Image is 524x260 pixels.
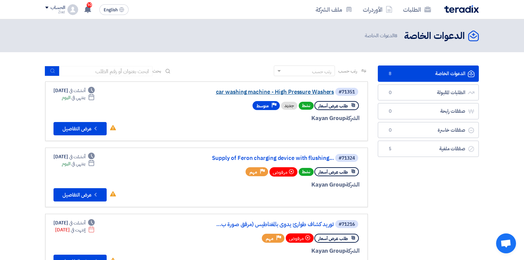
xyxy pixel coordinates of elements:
span: الشركة [346,247,360,255]
div: رتب حسب [312,68,331,75]
span: 8 [394,32,397,39]
div: اليوم [62,94,95,101]
div: Ziad [45,10,65,14]
span: أنشئت في [69,87,85,94]
span: 0 [386,89,394,96]
span: أنشئت في [69,153,85,160]
span: نشط [299,168,314,176]
span: ينتهي في [71,160,85,167]
span: مهم [250,169,257,175]
span: الدعوات الخاصة [365,32,399,40]
span: أنشئت في [69,219,85,226]
span: 0 [386,108,394,115]
a: الطلبات المقبولة0 [378,84,479,101]
span: طلب عرض أسعار [318,235,348,242]
span: طلب عرض أسعار [318,169,348,175]
div: Kayan Group [200,247,360,255]
a: الدعوات الخاصة8 [378,65,479,82]
div: مرفوض [286,233,314,243]
span: 8 [386,70,394,77]
button: English [99,4,129,15]
span: 0 [386,127,394,134]
a: الأوردرات [358,2,398,17]
img: Teradix logo [444,5,479,13]
div: مرفوض [269,167,297,177]
input: ابحث بعنوان أو رقم الطلب [59,66,153,76]
h2: الدعوات الخاصة [404,30,465,43]
div: #71324 [339,156,355,161]
a: صفقات ملغية5 [378,141,479,157]
div: الحساب [51,5,65,11]
a: صفقات خاسرة0 [378,122,479,138]
div: اليوم [62,160,95,167]
a: صفقات رابحة0 [378,103,479,119]
div: Kayan Group [200,114,360,123]
div: Open chat [496,233,516,253]
span: متوسط [257,103,269,109]
a: توريد كشاف طوارئ يدوى بالمغناطيس (مرفق صورة ب... [201,221,334,227]
div: Kayan Group [200,181,360,189]
div: [DATE] [53,219,95,226]
a: car washing machine - High Pressure Washers [201,89,334,95]
div: [DATE] [53,87,95,94]
span: English [104,8,118,12]
button: عرض التفاصيل [53,122,107,135]
img: profile_test.png [67,4,78,15]
div: [DATE] [55,226,95,233]
a: الطلبات [398,2,436,17]
div: جديد [281,102,297,110]
div: #71351 [339,90,355,94]
span: 5 [386,146,394,152]
span: الشركة [346,114,360,122]
span: رتب حسب [338,67,357,74]
div: #71216 [339,222,355,227]
button: عرض التفاصيل [53,188,107,201]
div: [DATE] [53,153,95,160]
span: طلب عرض أسعار [318,103,348,109]
span: ينتهي في [71,94,85,101]
span: 10 [87,2,92,8]
span: الشركة [346,181,360,189]
a: ملف الشركة [310,2,358,17]
span: إنتهت في [71,226,85,233]
a: Supply of Feron charging device with flushing... [201,155,334,161]
span: بحث [153,67,161,74]
span: نشط [299,102,314,110]
span: مهم [266,235,273,242]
